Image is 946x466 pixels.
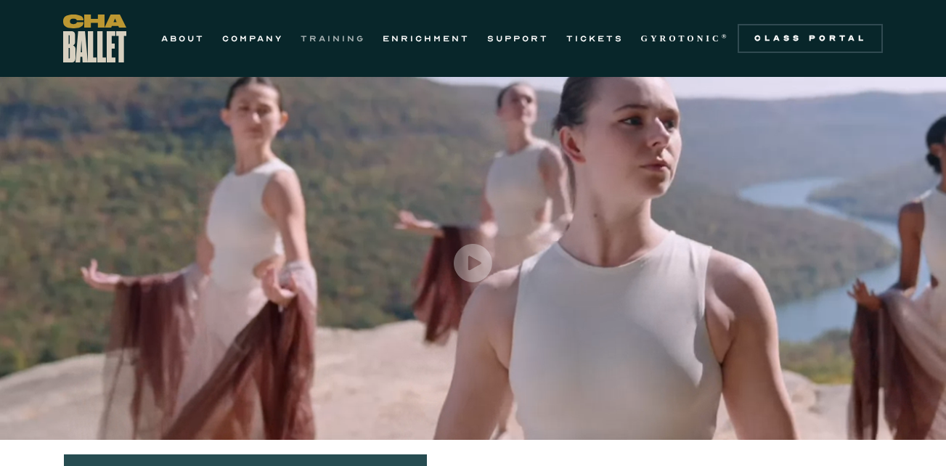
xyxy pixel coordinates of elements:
a: ABOUT [161,30,205,47]
strong: GYROTONIC [641,33,722,44]
div: Class Portal [746,33,874,44]
a: TICKETS [566,30,624,47]
a: SUPPORT [487,30,549,47]
a: ENRICHMENT [383,30,470,47]
a: Class Portal [738,24,883,53]
a: home [63,15,126,62]
a: TRAINING [301,30,365,47]
sup: ® [722,33,730,40]
a: GYROTONIC® [641,30,730,47]
a: COMPANY [222,30,283,47]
